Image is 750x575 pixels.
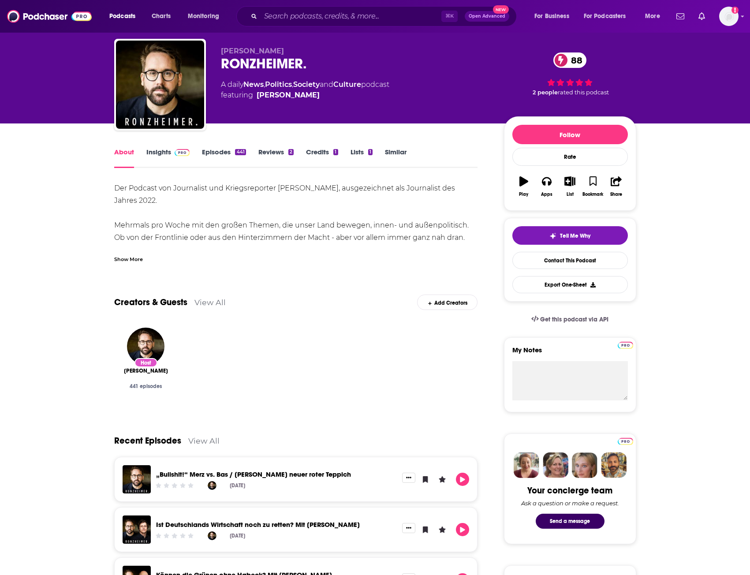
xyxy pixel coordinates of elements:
button: Leave a Rating [436,473,449,486]
div: 88 2 peoplerated this podcast [504,47,636,101]
a: Reviews2 [258,148,294,168]
span: For Business [534,10,569,22]
div: Host [134,358,157,367]
a: Ist Deutschlands Wirtschaft noch zu retten? Mit Moritz Schularick [156,520,360,529]
button: Show More Button [402,523,415,533]
span: New [493,5,509,14]
span: 88 [562,52,587,68]
img: Sydney Profile [514,452,539,478]
a: Society [293,80,320,89]
span: , [264,80,265,89]
div: Community Rating: 0 out of 5 [154,482,194,489]
span: More [645,10,660,22]
div: 1 [368,149,373,155]
button: Leave a Rating [436,523,449,536]
span: Get this podcast via API [540,316,608,323]
input: Search podcasts, credits, & more... [261,9,441,23]
a: Charts [146,9,176,23]
span: Monitoring [188,10,219,22]
button: open menu [103,9,147,23]
span: [PERSON_NAME] [221,47,284,55]
a: Get this podcast via API [524,309,616,330]
img: Ist Deutschlands Wirtschaft noch zu retten? Mit Moritz Schularick [123,515,151,544]
img: Podchaser - Follow, Share and Rate Podcasts [7,8,92,25]
a: 88 [553,52,587,68]
button: Open AdvancedNew [465,11,509,22]
div: Apps [541,192,552,197]
span: ⌘ K [441,11,458,22]
span: Open Advanced [469,14,505,19]
a: View All [188,436,220,445]
div: Community Rating: 0 out of 5 [154,533,194,539]
div: 2 [288,149,294,155]
img: Barbara Profile [543,452,568,478]
a: InsightsPodchaser Pro [146,148,190,168]
button: Bookmark Episode [419,473,432,486]
img: Podchaser Pro [618,342,633,349]
div: Share [610,192,622,197]
div: List [567,192,574,197]
a: Episodes441 [202,148,246,168]
a: Politics [265,80,292,89]
a: News [243,80,264,89]
a: Lists1 [351,148,373,168]
a: Recent Episodes [114,435,181,446]
img: Paul Ronzheimer [208,531,216,540]
a: Creators & Guests [114,297,187,308]
a: Similar [385,148,407,168]
button: open menu [639,9,671,23]
div: Your concierge team [527,485,612,496]
a: Paul Ronzheimer [127,328,164,365]
button: Follow [512,125,628,144]
div: [DATE] [230,482,245,489]
button: Play [456,473,469,486]
a: Show notifications dropdown [695,9,709,24]
svg: Add a profile image [731,7,739,14]
span: [PERSON_NAME] [124,367,168,374]
img: User Profile [719,7,739,26]
div: 441 [235,149,246,155]
button: open menu [578,9,639,23]
button: Show More Button [402,473,415,482]
a: Paul Ronzheimer [124,367,168,374]
span: Tell Me Why [560,232,590,239]
div: Ask a question or make a request. [521,500,619,507]
img: Jon Profile [601,452,627,478]
a: Culture [333,80,361,89]
button: Share [604,171,627,202]
span: Podcasts [109,10,135,22]
button: Bookmark Episode [419,523,432,536]
button: Play [512,171,535,202]
span: Logged in as HannahCR [719,7,739,26]
a: Contact This Podcast [512,252,628,269]
button: Play [456,523,469,536]
button: open menu [182,9,231,23]
span: For Podcasters [584,10,626,22]
div: Rate [512,148,628,166]
button: Show profile menu [719,7,739,26]
div: Play [519,192,528,197]
button: open menu [528,9,580,23]
a: RONZHEIMER. [116,41,204,129]
div: Der Podcast von Journalist und Kriegsreporter [PERSON_NAME], ausgezeichnet als Journalist des Jah... [114,182,478,318]
a: Paul Ronzheimer [257,90,320,101]
img: Podchaser Pro [618,438,633,445]
button: tell me why sparkleTell Me Why [512,226,628,245]
img: Paul Ronzheimer [208,481,216,490]
div: Search podcasts, credits, & more... [245,6,525,26]
div: Add Creators [417,295,478,310]
img: tell me why sparkle [549,232,556,239]
button: Export One-Sheet [512,276,628,293]
span: featuring [221,90,389,101]
button: Bookmark [582,171,604,202]
span: rated this podcast [558,89,609,96]
a: Pro website [618,340,633,349]
div: 1 [333,149,338,155]
span: and [320,80,333,89]
div: A daily podcast [221,79,389,101]
button: List [558,171,581,202]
